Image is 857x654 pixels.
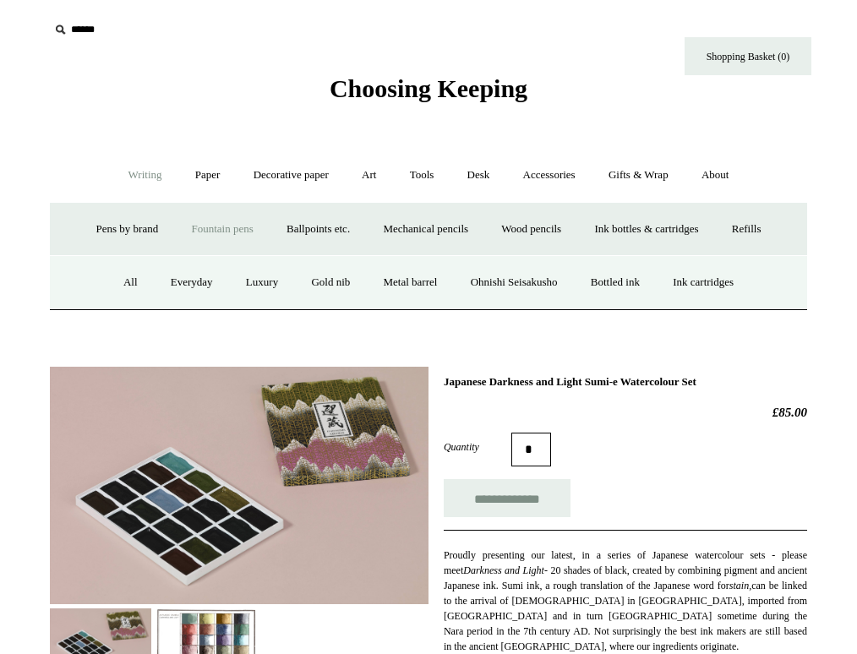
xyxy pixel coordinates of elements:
a: All [108,260,153,305]
a: Paper [180,153,236,198]
a: Luxury [231,260,293,305]
a: Art [347,153,391,198]
a: Gifts & Wrap [593,153,684,198]
a: Choosing Keeping [330,88,527,100]
a: Everyday [156,260,228,305]
a: Wood pencils [486,207,576,252]
a: Ballpoints etc. [271,207,365,252]
em: stain, [729,580,751,591]
a: Gold nib [296,260,365,305]
label: Quantity [444,439,511,455]
a: Ink cartridges [658,260,749,305]
a: Pens by brand [81,207,174,252]
a: Decorative paper [238,153,344,198]
a: Mechanical pencils [368,207,483,252]
h1: Japanese Darkness and Light Sumi-e Watercolour Set [444,375,807,389]
a: Ohnishi Seisakusho [456,260,573,305]
em: Darkness and Light [463,564,544,576]
a: Accessories [508,153,591,198]
h2: £85.00 [444,405,807,420]
a: About [686,153,745,198]
a: Writing [113,153,177,198]
span: Choosing Keeping [330,74,527,102]
a: Metal barrel [368,260,453,305]
a: Shopping Basket (0) [685,37,811,75]
a: Ink bottles & cartridges [579,207,713,252]
a: Bottled ink [576,260,655,305]
img: Japanese Darkness and Light Sumi-e Watercolour Set [50,367,428,604]
a: Fountain pens [176,207,268,252]
a: Tools [395,153,450,198]
a: Desk [452,153,505,198]
a: Refills [717,207,777,252]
